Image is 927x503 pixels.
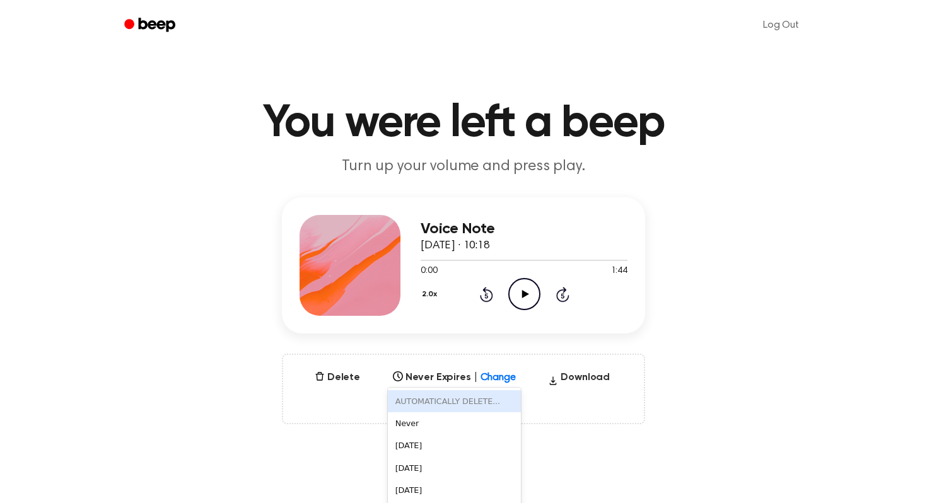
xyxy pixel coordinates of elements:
button: Delete [310,370,365,385]
p: Turn up your volume and press play. [221,156,706,177]
span: Only visible to you [298,395,629,408]
h3: Voice Note [421,221,627,238]
a: Log Out [750,10,812,40]
div: [DATE] [388,457,521,479]
div: [DATE] [388,479,521,501]
span: 0:00 [421,265,437,278]
div: [DATE] [388,434,521,456]
div: AUTOMATICALLY DELETE... [388,390,521,412]
button: 2.0x [421,284,441,305]
span: [DATE] · 10:18 [421,240,490,251]
span: 1:44 [611,265,627,278]
button: Download [543,370,615,390]
div: Never [388,412,521,434]
a: Beep [115,13,187,38]
h1: You were left a beep [141,101,786,146]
